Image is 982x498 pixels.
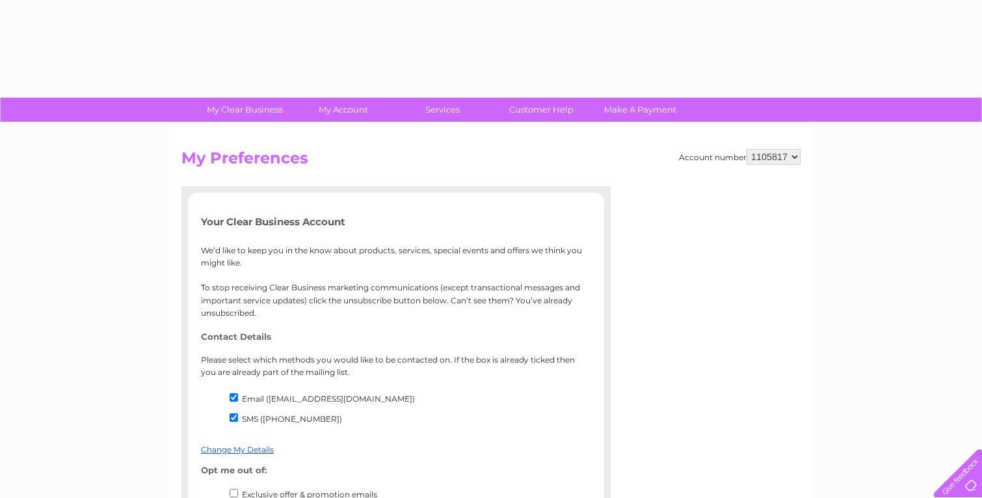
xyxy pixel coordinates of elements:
[201,353,591,378] p: Please select which methods you would like to be contacted on. If the box is already ticked then ...
[201,445,274,454] a: Change My Details
[242,394,415,404] label: Email ([EMAIL_ADDRESS][DOMAIN_NAME])
[242,414,342,424] label: SMS ([PHONE_NUMBER])
[201,465,591,475] h4: Opt me out of:
[201,244,591,319] p: We’d like to keep you in the know about products, services, special events and offers we think yo...
[488,98,595,122] a: Customer Help
[201,332,591,342] h4: Contact Details
[201,216,591,227] h5: Your Clear Business Account
[181,149,801,174] h2: My Preferences
[290,98,397,122] a: My Account
[679,149,801,165] div: Account number
[191,98,299,122] a: My Clear Business
[587,98,694,122] a: Make A Payment
[389,98,496,122] a: Services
